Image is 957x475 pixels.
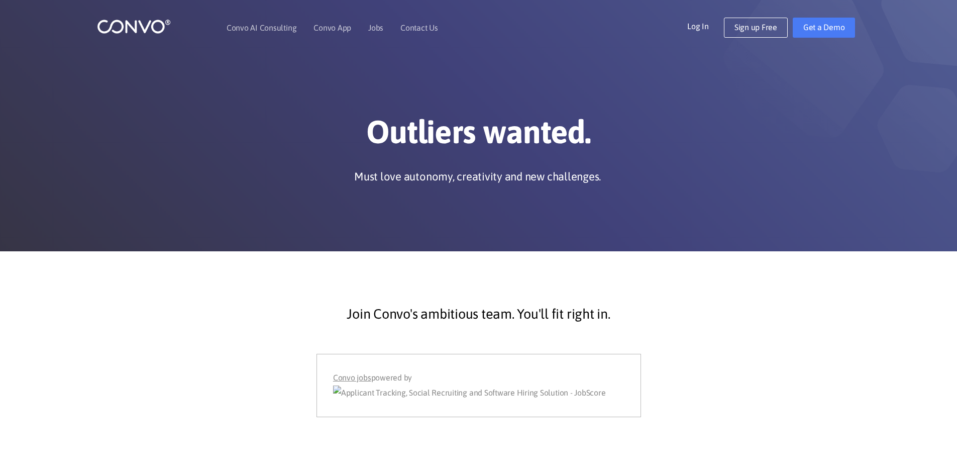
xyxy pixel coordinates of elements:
a: Convo jobs [333,370,371,386]
a: Contact Us [400,24,438,32]
a: Log In [687,18,724,34]
p: Must love autonomy, creativity and new challenges. [354,169,601,184]
a: Get a Demo [793,18,856,38]
div: powered by [333,370,624,401]
p: Join Convo's ambitious team. You'll fit right in. [207,302,750,327]
img: logo_1.png [97,19,171,34]
img: Applicant Tracking, Social Recruiting and Software Hiring Solution - JobScore [333,386,606,401]
a: Sign up Free [724,18,788,38]
a: Convo AI Consulting [227,24,296,32]
a: Convo App [313,24,351,32]
a: Jobs [368,24,383,32]
h1: Outliers wanted. [200,113,758,159]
